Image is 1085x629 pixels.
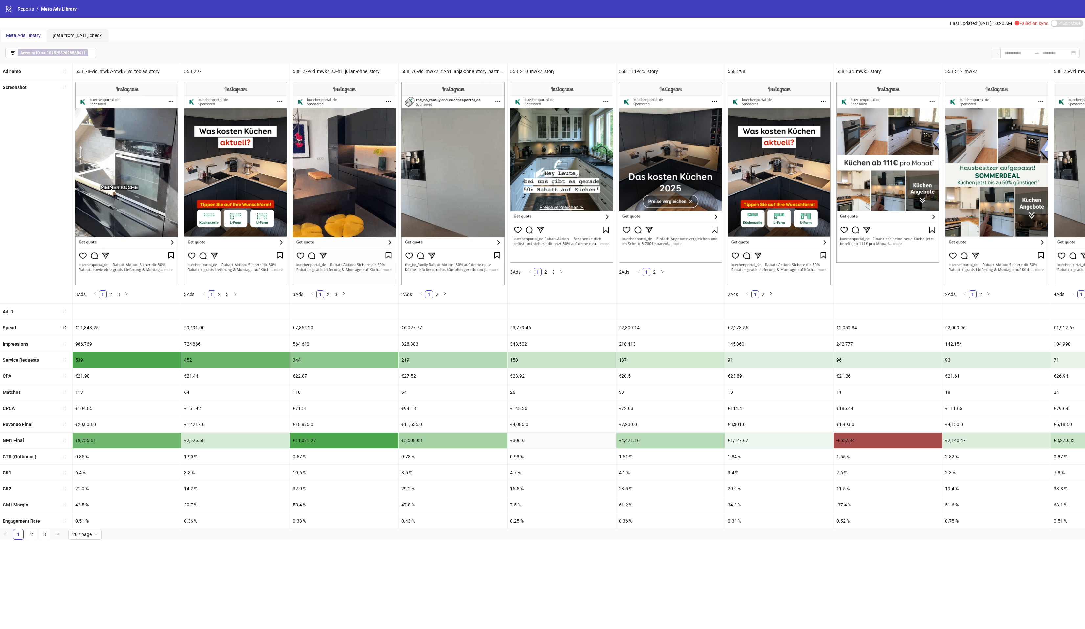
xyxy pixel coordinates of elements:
[550,268,557,276] li: 3
[5,48,96,58] button: Account ID == 10152552028868411
[725,384,833,400] div: 19
[759,291,767,298] a: 2
[651,268,658,276] a: 2
[340,290,348,298] button: right
[425,290,433,298] li: 1
[834,416,942,432] div: €1,493.0
[216,291,223,298] a: 2
[942,449,1051,464] div: 2.82 %
[399,352,507,368] div: 219
[342,292,346,296] span: right
[616,320,725,336] div: €2,809.14
[27,529,36,539] a: 2
[942,336,1051,352] div: 142,154
[986,292,990,296] span: right
[181,449,290,464] div: 1.90 %
[942,416,1051,432] div: €4,150.0
[945,292,956,297] span: 2 Ads
[619,82,722,263] img: Screenshot 6851193977661
[441,290,449,298] li: Next Page
[942,497,1051,513] div: 51.6 %
[62,422,67,427] span: sort-ascending
[751,290,759,298] li: 1
[658,268,666,276] li: Next Page
[616,336,725,352] div: 218,413
[401,82,505,285] img: Screenshot 6868578026261
[1072,292,1075,296] span: left
[961,290,969,298] li: Previous Page
[16,5,35,12] a: Reports
[433,291,441,298] a: 2
[1034,50,1040,56] span: swap-right
[36,5,38,12] li: /
[181,513,290,529] div: 0.36 %
[635,268,643,276] li: Previous Page
[616,416,725,432] div: €7,230.0
[836,82,939,263] img: Screenshot 6861357180261
[399,336,507,352] div: 328,383
[963,292,967,296] span: left
[73,400,181,416] div: €104.85
[542,268,549,276] a: 2
[115,290,123,298] li: 3
[73,384,181,400] div: 113
[62,486,67,491] span: sort-ascending
[62,309,67,314] span: sort-ascending
[181,320,290,336] div: €9,691.00
[508,368,616,384] div: €23.92
[233,292,237,296] span: right
[725,352,833,368] div: 91
[3,422,33,427] b: Revenue Final
[20,51,40,55] b: Account ID
[1015,21,1048,26] span: Failed on sync
[834,513,942,529] div: 0.52 %
[942,63,1051,79] div: 558_312_mwk7
[107,291,114,298] a: 2
[181,465,290,481] div: 3.3 %
[725,336,833,352] div: 145,860
[290,400,398,416] div: €71.51
[73,63,181,79] div: 558_78-vid_mwk7-mwk9_vc_tobias_story
[526,268,534,276] button: left
[743,290,751,298] button: left
[508,400,616,416] div: €145.36
[745,292,749,296] span: left
[184,82,287,285] img: Screenshot 6851193971261
[942,320,1051,336] div: €2,009.96
[942,433,1051,448] div: €2,140.47
[508,465,616,481] div: 4.7 %
[73,481,181,497] div: 21.0 %
[184,292,194,297] span: 3 Ads
[834,63,942,79] div: 558_234_mwk5_story
[290,384,398,400] div: 110
[550,268,557,276] a: 3
[73,368,181,384] div: €21.98
[616,400,725,416] div: €72.03
[419,292,423,296] span: left
[977,290,984,298] li: 2
[62,373,67,378] span: sort-ascending
[290,449,398,464] div: 0.57 %
[3,357,39,363] b: Service Requests
[725,63,833,79] div: 558_298
[332,291,340,298] a: 3
[658,268,666,276] button: right
[308,290,316,298] li: Previous Page
[26,529,37,540] li: 2
[508,513,616,529] div: 0.25 %
[834,497,942,513] div: -37.4 %
[616,384,725,400] div: 39
[942,465,1051,481] div: 2.3 %
[942,513,1051,529] div: 0.75 %
[834,352,942,368] div: 96
[425,291,433,298] a: 1
[834,336,942,352] div: 242,777
[68,529,102,540] div: Page Size
[3,341,28,347] b: Impressions
[181,416,290,432] div: €12,217.0
[950,21,1012,26] span: Last updated [DATE] 10:20 AM
[290,368,398,384] div: €22.87
[559,270,563,274] span: right
[73,320,181,336] div: €11,848.25
[399,416,507,432] div: €11,535.0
